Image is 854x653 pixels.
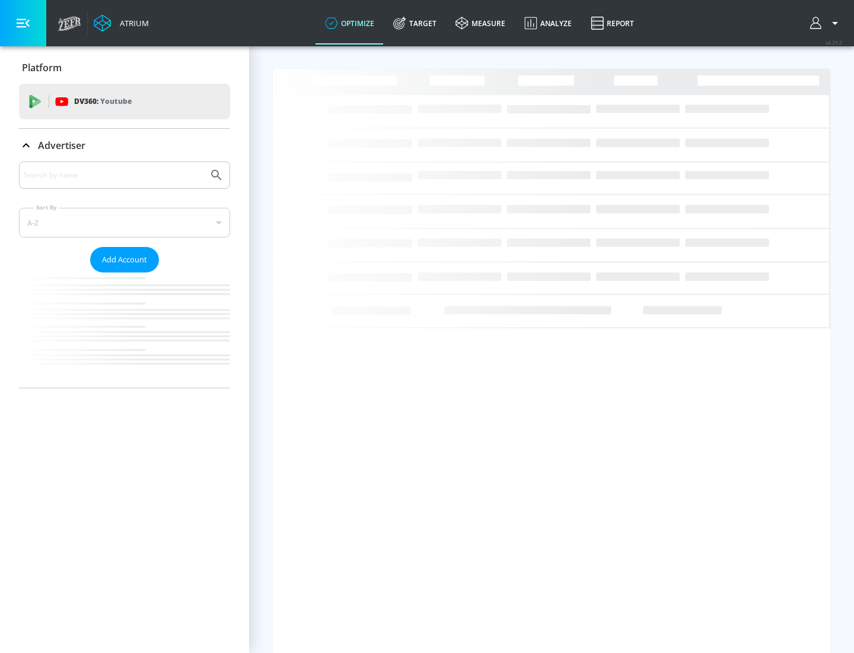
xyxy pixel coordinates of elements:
[94,14,149,32] a: Atrium
[115,18,149,28] div: Atrium
[515,2,581,45] a: Analyze
[38,139,85,152] p: Advertiser
[24,167,203,183] input: Search by name
[19,272,230,388] nav: list of Advertiser
[19,51,230,84] div: Platform
[316,2,384,45] a: optimize
[19,84,230,119] div: DV360: Youtube
[100,95,132,107] p: Youtube
[446,2,515,45] a: measure
[74,95,132,108] p: DV360:
[90,247,159,272] button: Add Account
[102,253,147,267] span: Add Account
[19,208,230,237] div: A-Z
[19,161,230,388] div: Advertiser
[22,61,62,74] p: Platform
[19,129,230,162] div: Advertiser
[384,2,446,45] a: Target
[581,2,643,45] a: Report
[826,39,842,46] span: v 4.25.2
[34,204,59,211] label: Sort By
